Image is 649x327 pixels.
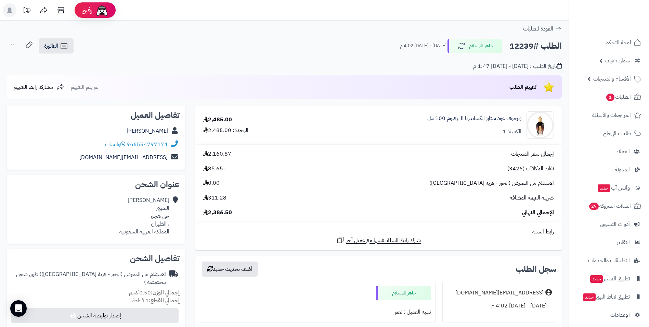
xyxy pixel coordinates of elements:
a: تحديثات المنصة [18,3,35,19]
span: ضريبة القيمة المضافة [510,194,554,202]
span: التقارير [617,238,630,247]
span: لم يتم التقييم [71,83,99,91]
a: أدوات التسويق [573,216,645,232]
a: [EMAIL_ADDRESS][DOMAIN_NAME] [79,153,168,161]
a: تطبيق المتجرجديد [573,270,645,287]
span: الأقسام والمنتجات [593,74,631,84]
span: 2,160.87 [203,150,231,158]
a: تطبيق نقاط البيعجديد [573,289,645,305]
small: 0.50 كجم [129,289,180,297]
span: جديد [598,184,610,192]
span: 2,386.50 [203,209,232,217]
span: مشاركة رابط التقييم [14,83,53,91]
small: 1 قطعة [132,296,180,305]
a: العملاء [573,143,645,160]
span: طلبات الإرجاع [603,129,631,138]
button: إصدار بوليصة الشحن [11,308,179,323]
span: تطبيق نقاط البيع [582,292,630,302]
button: جاهز للاستلام [447,39,502,53]
span: التطبيقات والخدمات [588,256,630,265]
a: [PERSON_NAME] [127,127,168,135]
a: طلبات الإرجاع [573,125,645,142]
div: الوحدة: 2,485.00 [203,126,248,134]
span: نقاط المكافآت (3426) [507,165,554,173]
span: -85.65 [203,165,225,173]
span: الفاتورة [44,42,58,50]
div: [PERSON_NAME] العتيبي حي هجر، ، الظهران المملكة العربية السعودية [119,196,169,235]
a: العودة للطلبات [523,25,562,33]
span: السلات المتروكة [588,201,631,211]
span: الإعدادات [610,310,630,320]
span: تطبيق المتجر [589,274,630,283]
a: لوحة التحكم [573,34,645,51]
a: الطلبات1 [573,89,645,105]
span: لوحة التحكم [606,38,631,47]
div: تنبيه العميل : نعم [205,305,431,319]
span: رفيق [81,6,92,14]
span: سمارت لايف [605,56,630,65]
a: وآتس آبجديد [573,180,645,196]
a: شارك رابط السلة نفسها مع عميل آخر [336,236,421,244]
img: 8033488154950-xerjoff-xerjoff-oud-stars-alexandria-ii-_u_-parfum-50-ml-90x90.jpg [527,111,554,139]
span: جديد [590,275,603,283]
div: جاهز للاستلام [376,286,431,300]
span: تقييم الطلب [509,83,536,91]
span: وآتس آب [597,183,630,193]
span: أدوات التسويق [600,219,630,229]
span: الاستلام من المعرض (الخبر - قرية [GEOGRAPHIC_DATA]) [429,179,554,187]
div: تاريخ الطلب : [DATE] - [DATE] 1:47 م [473,62,562,70]
span: العودة للطلبات [523,25,553,33]
span: المراجعات والأسئلة [592,110,631,120]
div: Open Intercom Messenger [10,300,27,317]
a: التقارير [573,234,645,251]
span: إجمالي سعر المنتجات [511,150,554,158]
a: المدونة [573,161,645,178]
a: الفاتورة [39,38,74,53]
span: ( طرق شحن مخصصة ) [16,270,166,286]
div: [EMAIL_ADDRESS][DOMAIN_NAME] [455,289,544,297]
small: [DATE] - [DATE] 4:02 م [400,43,446,49]
span: 1 [606,93,615,101]
span: العملاء [616,147,630,156]
span: المدونة [615,165,630,174]
span: الإجمالي النهائي [522,209,554,217]
div: الاستلام من المعرض (الخبر - قرية [GEOGRAPHIC_DATA]) [12,270,166,286]
a: المراجعات والأسئلة [573,107,645,123]
h3: سجل الطلب [516,265,556,273]
a: الإعدادات [573,307,645,323]
button: أضف تحديث جديد [202,262,258,277]
div: [DATE] - [DATE] 4:02 م [447,299,552,313]
strong: إجمالي الوزن: [151,289,180,297]
img: logo-2.png [602,6,642,21]
span: الطلبات [606,92,631,102]
span: جديد [583,293,596,301]
img: ai-face.png [95,3,109,17]
strong: إجمالي القطع: [149,296,180,305]
span: 311.28 [203,194,226,202]
span: شارك رابط السلة نفسها مع عميل آخر [346,237,421,244]
h2: تفاصيل العميل [12,111,180,119]
a: السلات المتروكة29 [573,198,645,214]
a: مشاركة رابط التقييم [14,83,65,91]
span: 29 [589,202,599,210]
a: التطبيقات والخدمات [573,252,645,269]
a: واتساب [105,140,125,148]
div: رابط السلة [198,228,559,236]
div: 2,485.00 [203,116,232,124]
a: 966554797174 [127,140,168,148]
div: الكمية: 1 [503,128,521,136]
h2: الطلب #12239 [509,39,562,53]
span: 0.00 [203,179,220,187]
h2: عنوان الشحن [12,180,180,189]
a: زيرجوف عود ستارز الكساندريا ll برفيوم 100 مل [427,114,521,122]
h2: تفاصيل الشحن [12,254,180,263]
